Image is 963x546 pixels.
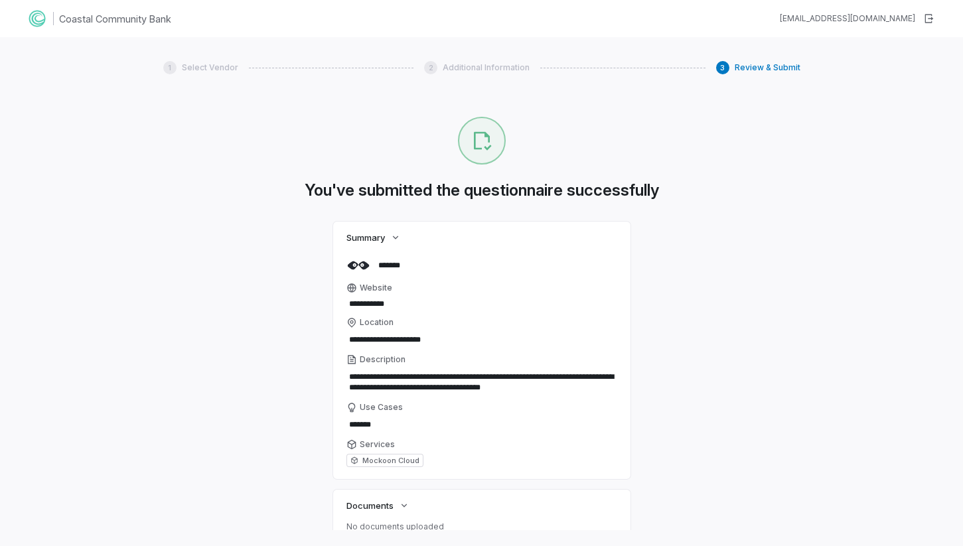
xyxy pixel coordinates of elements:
[346,415,617,434] textarea: Use Cases
[346,368,617,397] textarea: Description
[360,283,392,293] span: Website
[360,439,395,450] span: Services
[346,296,596,312] input: Website
[305,180,659,200] h1: You've submitted the questionnaire successfully
[346,521,617,532] p: No documents uploaded
[443,62,530,73] span: Additional Information
[360,317,394,328] span: Location
[182,62,238,73] span: Select Vendor
[342,226,405,249] button: Summary
[346,500,394,512] span: Documents
[360,354,406,365] span: Description
[346,330,617,349] input: Location
[163,61,177,74] div: 1
[59,12,171,26] h1: Coastal Community Bank
[735,62,800,73] span: Review & Submit
[424,61,437,74] div: 2
[27,8,48,29] img: Clerk Logo
[342,494,413,517] button: Documents
[360,402,403,413] span: Use Cases
[716,61,729,74] div: 3
[346,232,385,243] span: Summary
[780,13,915,24] div: [EMAIL_ADDRESS][DOMAIN_NAME]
